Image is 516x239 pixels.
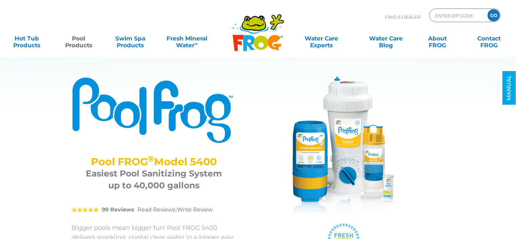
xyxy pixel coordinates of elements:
a: Swim SpaProducts [110,32,150,45]
sup: ∞ [194,41,197,46]
h3: Easiest Pool Sanitizing System up to 40,000 gallons [80,168,228,191]
a: Fresh MineralWater∞ [162,32,212,45]
a: Write Review [177,206,213,213]
div: | [72,197,236,223]
a: AboutFROG [417,32,457,45]
p: Find A Dealer [385,8,420,25]
strong: 99 Reviews [102,206,134,213]
h2: Pool FROG Model 5400 [80,156,228,168]
a: Read Reviews [137,206,175,213]
a: PoolProducts [58,32,98,45]
a: MANUAL [502,71,516,105]
a: Hot TubProducts [7,32,47,45]
a: ContactFROG [469,32,509,45]
span: 5 [72,207,99,212]
a: Water CareExperts [289,32,354,45]
a: Water CareBlog [366,32,406,45]
img: Product Logo [72,76,236,144]
input: GO [488,9,500,21]
input: Zip Code Form [435,11,480,20]
sup: ® [148,154,154,164]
